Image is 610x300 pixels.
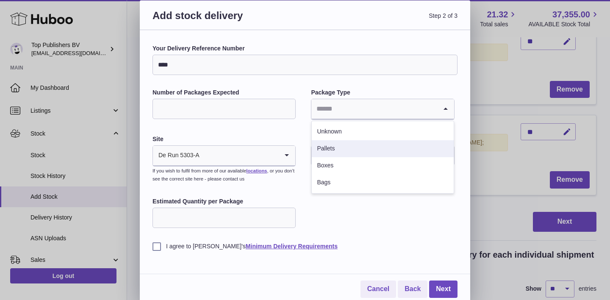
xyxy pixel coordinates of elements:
[311,89,454,97] label: Package Type
[311,99,454,119] div: Search for option
[312,157,453,174] li: Boxes
[246,243,338,250] a: Minimum Delivery Requirements
[360,281,396,298] a: Cancel
[246,168,267,173] a: locations
[429,281,457,298] a: Next
[152,9,305,32] h3: Add stock delivery
[311,135,454,143] label: Expected Delivery Date
[312,140,453,157] li: Pallets
[152,168,294,181] small: If you wish to fulfil from more of our available , or you don’t see the correct site here - pleas...
[200,146,279,165] input: Search for option
[311,99,437,119] input: Search for option
[305,9,457,32] span: Step 2 of 3
[152,197,296,206] label: Estimated Quantity per Package
[153,146,200,165] span: De Run 5303-A
[312,123,453,140] li: Unknown
[152,242,457,250] label: I agree to [PERSON_NAME]'s
[153,146,295,166] div: Search for option
[152,44,457,53] label: Your Delivery Reference Number
[152,135,296,143] label: Site
[398,281,427,298] a: Back
[152,89,296,97] label: Number of Packages Expected
[312,174,453,191] li: Bags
